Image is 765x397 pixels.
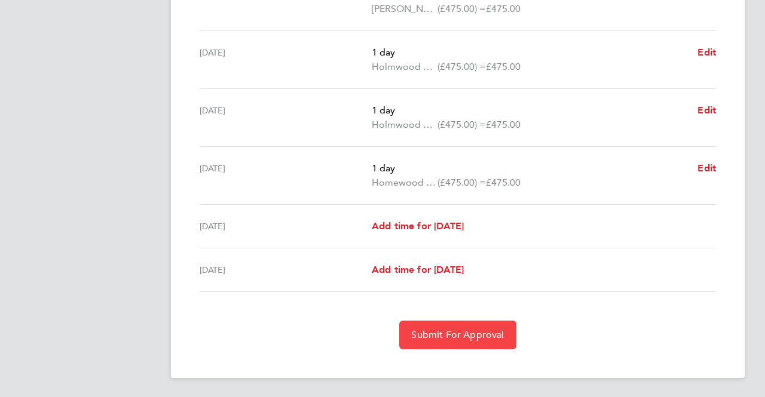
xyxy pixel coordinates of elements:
a: Add time for [DATE] [372,263,464,277]
button: Submit For Approval [399,321,516,349]
a: Edit [697,103,716,118]
a: Edit [697,161,716,176]
span: Edit [697,162,716,174]
p: 1 day [372,161,688,176]
div: [DATE] [200,263,372,277]
a: Add time for [DATE] [372,219,464,233]
span: Add time for [DATE] [372,264,464,275]
span: £475.00 [486,3,521,14]
p: 1 day [372,103,688,118]
span: (£475.00) = [437,61,486,72]
span: Submit For Approval [411,329,504,341]
div: [DATE] [200,103,372,132]
span: (£475.00) = [437,119,486,130]
span: £475.00 [486,119,521,130]
a: Edit [697,45,716,60]
span: (£475.00) = [437,177,486,188]
span: Add time for [DATE] [372,220,464,232]
span: £475.00 [486,177,521,188]
div: [DATE] [200,45,372,74]
span: £475.00 [486,61,521,72]
p: 1 day [372,45,688,60]
span: (£475.00) = [437,3,486,14]
span: Edit [697,104,716,116]
div: [DATE] [200,161,372,190]
div: [DATE] [200,219,372,233]
span: Holmwood 03-K556.20-E2 9200069126P [372,118,437,132]
span: Homewood 03-K556.20-E 9200074643P [372,176,437,190]
span: Holmwood 03-K556.20-E2 9200069126P [372,60,437,74]
span: Edit [697,47,716,58]
span: [PERSON_NAME] Green 03-K556.26-E2 9200067825P [372,2,437,16]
